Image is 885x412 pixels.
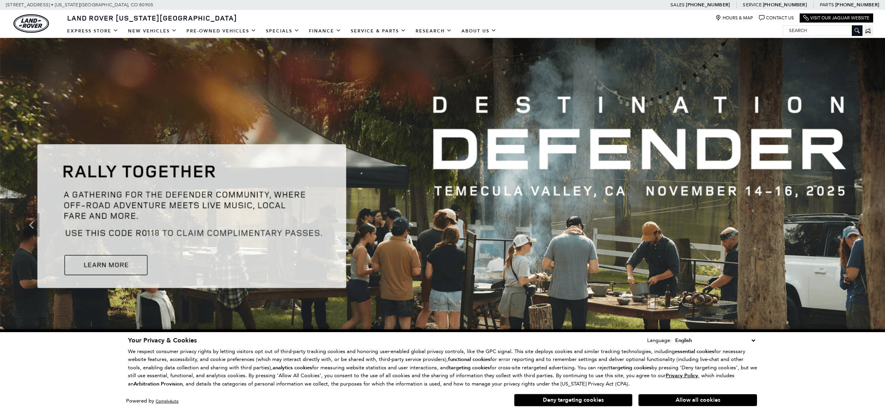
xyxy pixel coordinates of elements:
u: Privacy Policy [666,372,698,379]
a: Land Rover [US_STATE][GEOGRAPHIC_DATA] [62,13,242,23]
a: [PHONE_NUMBER] [763,2,807,8]
a: Finance [304,24,346,38]
a: Hours & Map [716,15,753,21]
select: Language Select [673,336,757,345]
a: Contact Us [759,15,794,21]
a: Privacy Policy [666,372,698,378]
div: Next [845,213,861,237]
span: Parts [820,2,834,8]
a: New Vehicles [123,24,182,38]
span: Sales [670,2,685,8]
strong: functional cookies [448,356,490,363]
a: Service & Parts [346,24,411,38]
a: Pre-Owned Vehicles [182,24,261,38]
a: About Us [457,24,501,38]
nav: Main Navigation [62,24,501,38]
span: Land Rover [US_STATE][GEOGRAPHIC_DATA] [67,13,237,23]
div: Previous [24,213,40,237]
a: EXPRESS STORE [62,24,123,38]
a: ComplyAuto [156,399,179,404]
strong: essential cookies [675,348,714,355]
a: [PHONE_NUMBER] [686,2,730,8]
a: [PHONE_NUMBER] [835,2,879,8]
input: Search [783,26,862,35]
p: We respect consumer privacy rights by letting visitors opt out of third-party tracking cookies an... [128,348,757,388]
a: Specials [261,24,304,38]
img: Land Rover [13,14,49,33]
span: Service [743,2,761,8]
strong: targeting cookies [610,364,652,371]
button: Deny targeting cookies [514,394,633,406]
span: Your Privacy & Cookies [128,336,197,345]
a: land-rover [13,14,49,33]
button: Allow all cookies [638,394,757,406]
a: Visit Our Jaguar Website [803,15,870,21]
div: Language: [647,338,672,343]
strong: targeting cookies [449,364,490,371]
div: Powered by [126,399,179,404]
a: Research [411,24,457,38]
a: [STREET_ADDRESS] • [US_STATE][GEOGRAPHIC_DATA], CO 80905 [6,2,153,8]
strong: analytics cookies [273,364,312,371]
strong: Arbitration Provision [134,380,183,387]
